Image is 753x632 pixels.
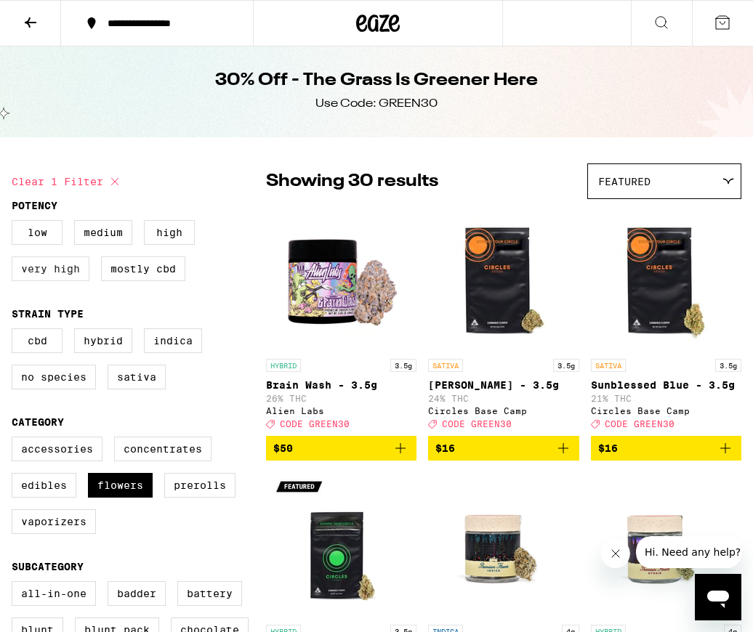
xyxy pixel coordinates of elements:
[598,176,651,187] span: Featured
[266,169,438,194] p: Showing 30 results
[428,359,463,372] p: SATIVA
[593,206,738,352] img: Circles Base Camp - Sunblessed Blue - 3.5g
[12,509,96,534] label: Vaporizers
[12,561,84,572] legend: Subcategory
[74,220,132,245] label: Medium
[390,359,416,372] p: 3.5g
[428,394,579,403] p: 24% THC
[266,394,416,403] p: 26% THC
[598,442,618,454] span: $16
[266,359,301,372] p: HYBRID
[273,442,293,454] span: $50
[12,163,124,200] button: Clear 1 filter
[12,581,96,606] label: All-In-One
[431,472,576,617] img: Humboldt Farms - Jungle Lava Premium - 4g
[591,206,741,436] a: Open page for Sunblessed Blue - 3.5g from Circles Base Camp
[101,256,185,281] label: Mostly CBD
[269,472,414,617] img: Circles Base Camp - Headband - 3.5g
[266,206,416,436] a: Open page for Brain Wash - 3.5g from Alien Labs
[144,220,195,245] label: High
[591,436,741,461] button: Add to bag
[591,379,741,391] p: Sunblessed Blue - 3.5g
[12,437,102,461] label: Accessories
[442,419,512,429] span: CODE GREEN30
[88,473,153,498] label: Flowers
[74,328,132,353] label: Hybrid
[315,96,438,112] div: Use Code: GREEN30
[12,308,84,320] legend: Strain Type
[108,581,166,606] label: Badder
[177,581,242,606] label: Battery
[144,328,202,353] label: Indica
[266,379,416,391] p: Brain Wash - 3.5g
[591,394,741,403] p: 21% THC
[12,473,76,498] label: Edibles
[114,437,212,461] label: Concentrates
[428,206,579,436] a: Open page for Gush Rush - 3.5g from Circles Base Camp
[12,365,96,389] label: No Species
[266,406,416,416] div: Alien Labs
[715,359,741,372] p: 3.5g
[269,206,414,352] img: Alien Labs - Brain Wash - 3.5g
[636,536,741,568] iframe: Message from company
[12,328,63,353] label: CBD
[164,473,235,498] label: Prerolls
[428,379,579,391] p: [PERSON_NAME] - 3.5g
[428,436,579,461] button: Add to bag
[695,574,741,620] iframe: Button to launch messaging window
[605,419,675,429] span: CODE GREEN30
[601,539,630,568] iframe: Close message
[593,472,738,617] img: Humboldt Farms - Upgrade Premium - 4g
[108,365,166,389] label: Sativa
[591,406,741,416] div: Circles Base Camp
[12,220,63,245] label: Low
[428,406,579,416] div: Circles Base Camp
[591,359,626,372] p: SATIVA
[215,68,538,93] h1: 30% Off - The Grass Is Greener Here
[553,359,579,372] p: 3.5g
[435,442,455,454] span: $16
[266,436,416,461] button: Add to bag
[280,419,350,429] span: CODE GREEN30
[12,256,89,281] label: Very High
[12,416,64,428] legend: Category
[12,200,57,211] legend: Potency
[431,206,576,352] img: Circles Base Camp - Gush Rush - 3.5g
